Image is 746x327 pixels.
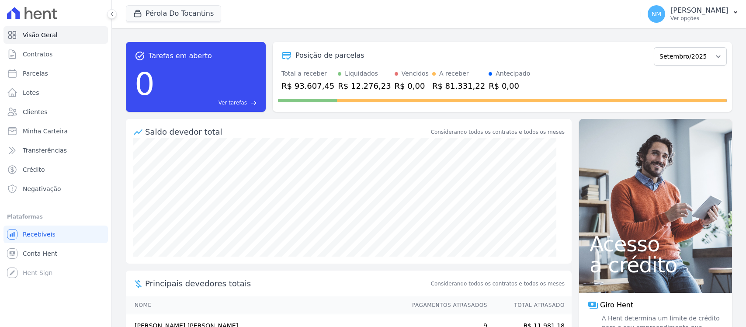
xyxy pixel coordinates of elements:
div: A receber [439,69,469,78]
span: Contratos [23,50,52,59]
span: Minha Carteira [23,127,68,136]
a: Conta Hent [3,245,108,262]
div: 0 [135,61,155,107]
span: task_alt [135,51,145,61]
div: Posição de parcelas [295,50,364,61]
span: Parcelas [23,69,48,78]
div: R$ 81.331,22 [432,80,485,92]
a: Parcelas [3,65,108,82]
div: Plataformas [7,212,104,222]
span: Acesso [590,233,722,254]
span: Giro Hent [600,300,633,310]
div: Total a receber [281,69,334,78]
div: Liquidados [345,69,378,78]
a: Recebíveis [3,226,108,243]
span: Tarefas em aberto [149,51,212,61]
span: NM [652,11,662,17]
a: Lotes [3,84,108,101]
div: R$ 12.276,23 [338,80,391,92]
span: Conta Hent [23,249,57,258]
button: NM [PERSON_NAME] Ver opções [641,2,746,26]
th: Total Atrasado [488,296,572,314]
button: Pérola Do Tocantins [126,5,221,22]
span: Negativação [23,184,61,193]
span: Crédito [23,165,45,174]
span: Transferências [23,146,67,155]
a: Crédito [3,161,108,178]
p: [PERSON_NAME] [670,6,729,15]
span: Ver tarefas [219,99,247,107]
a: Clientes [3,103,108,121]
a: Minha Carteira [3,122,108,140]
div: R$ 0,00 [489,80,530,92]
th: Nome [126,296,404,314]
span: Visão Geral [23,31,58,39]
span: Clientes [23,108,47,116]
th: Pagamentos Atrasados [404,296,488,314]
p: Ver opções [670,15,729,22]
div: Considerando todos os contratos e todos os meses [431,128,565,136]
a: Visão Geral [3,26,108,44]
div: R$ 93.607,45 [281,80,334,92]
span: Recebíveis [23,230,56,239]
span: Lotes [23,88,39,97]
a: Negativação [3,180,108,198]
div: Vencidos [402,69,429,78]
span: a crédito [590,254,722,275]
span: Principais devedores totais [145,278,429,289]
div: Antecipado [496,69,530,78]
div: R$ 0,00 [395,80,429,92]
span: east [250,100,257,106]
a: Transferências [3,142,108,159]
a: Contratos [3,45,108,63]
a: Ver tarefas east [158,99,257,107]
div: Saldo devedor total [145,126,429,138]
span: Considerando todos os contratos e todos os meses [431,280,565,288]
